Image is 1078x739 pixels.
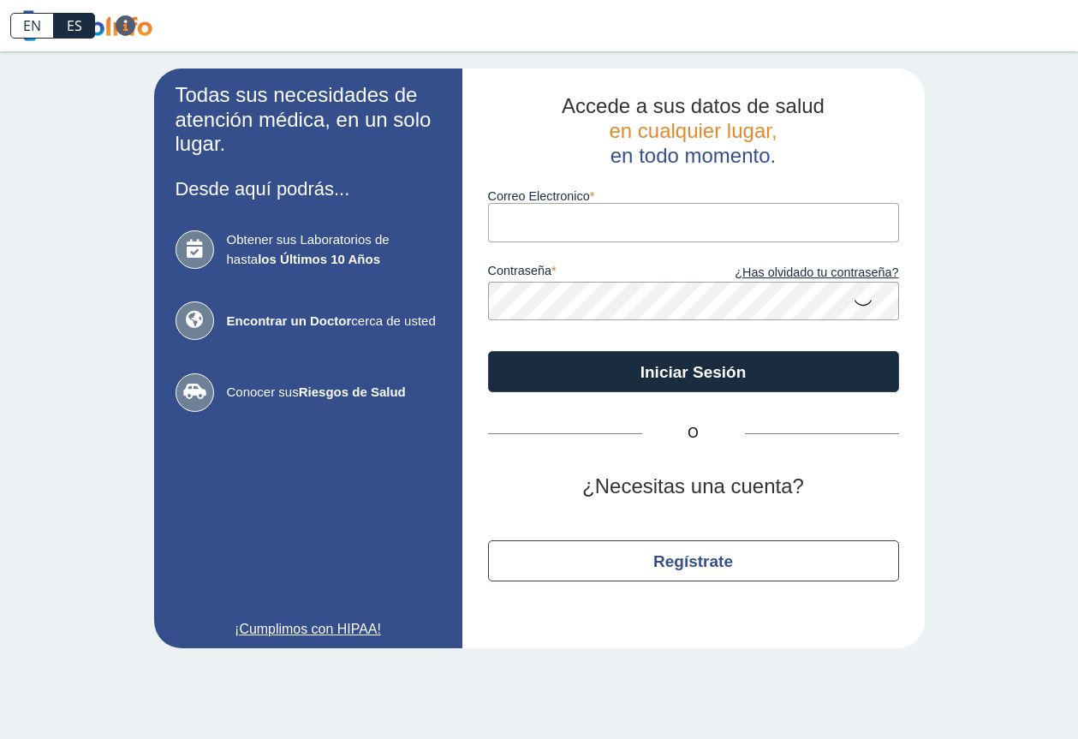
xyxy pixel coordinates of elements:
[609,119,777,142] span: en cualquier lugar,
[54,13,95,39] a: ES
[488,189,899,203] label: Correo Electronico
[176,178,441,200] h3: Desde aquí podrás...
[488,474,899,499] h2: ¿Necesitas una cuenta?
[227,230,441,269] span: Obtener sus Laboratorios de hasta
[562,94,825,117] span: Accede a sus datos de salud
[227,383,441,402] span: Conocer sus
[488,264,694,283] label: contraseña
[299,384,406,399] b: Riesgos de Salud
[488,540,899,581] button: Regístrate
[926,672,1059,720] iframe: Help widget launcher
[176,619,441,640] a: ¡Cumplimos con HIPAA!
[176,83,441,157] h2: Todas sus necesidades de atención médica, en un solo lugar.
[227,313,352,328] b: Encontrar un Doctor
[694,264,899,283] a: ¿Has olvidado tu contraseña?
[10,13,54,39] a: EN
[227,312,441,331] span: cerca de usted
[610,144,776,167] span: en todo momento.
[488,351,899,392] button: Iniciar Sesión
[642,423,745,444] span: O
[258,252,380,266] b: los Últimos 10 Años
